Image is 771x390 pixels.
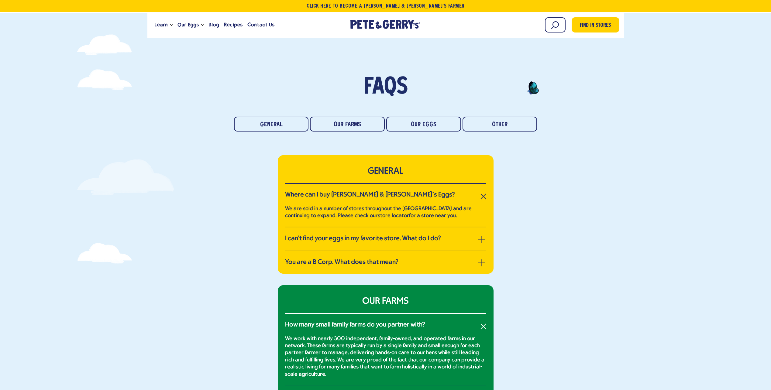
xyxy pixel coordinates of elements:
[234,117,309,132] a: General
[285,166,486,177] h2: GENERAL
[285,258,398,266] h3: You are a B Corp. What does that mean?
[310,117,385,132] a: Our Farms
[206,17,222,33] a: Blog
[545,17,566,32] input: Search
[201,24,204,26] button: Open the dropdown menu for Our Eggs
[224,21,243,29] span: Recipes
[247,21,274,29] span: Contact Us
[386,117,461,132] a: Our Eggs
[208,21,219,29] span: Blog
[378,213,409,219] a: store locator
[580,22,611,30] span: Find in Stores
[222,17,245,33] a: Recipes
[170,24,173,26] button: Open the dropdown menu for Learn
[175,17,201,33] a: Our Eggs
[572,17,619,32] a: Find in Stores
[154,21,168,29] span: Learn
[363,76,408,99] span: FAQs
[463,117,537,132] a: Other
[177,21,199,29] span: Our Eggs
[285,191,455,199] h3: Where can I buy [PERSON_NAME] & [PERSON_NAME]’s Eggs?
[285,205,486,220] p: We are sold in a number of stores throughout the [GEOGRAPHIC_DATA] and are continuing to expand. ...
[245,17,277,33] a: Contact Us
[285,335,486,378] p: We work with nearly 300 independent, family-owned, and operated farms in our network. These farms...
[285,321,425,329] h3: How many small family farms do you partner with?
[285,296,486,307] h2: OUR FARMS
[152,17,170,33] a: Learn
[285,235,441,243] h3: I can’t find your eggs in my favorite store. What do I do?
